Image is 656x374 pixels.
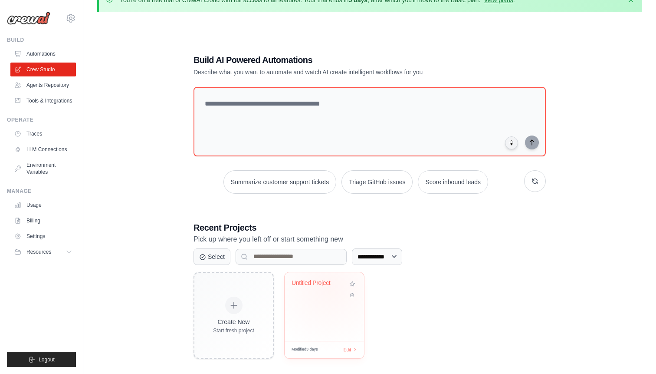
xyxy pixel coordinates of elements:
p: Pick up where you left off or start something new [194,234,546,245]
div: Manage [7,188,76,195]
p: Describe what you want to automate and watch AI create intelligent workflows for you [194,68,485,76]
button: Get new suggestions [524,170,546,192]
button: Add to favorites [348,279,357,289]
h3: Recent Projects [194,222,546,234]
img: Logo [7,12,50,25]
div: Operate [7,116,76,123]
button: Summarize customer support tickets [223,170,336,194]
div: Start fresh project [213,327,254,334]
a: Agents Repository [10,78,76,92]
a: Environment Variables [10,158,76,179]
span: Logout [39,356,55,363]
div: Create New [213,318,254,326]
button: Delete project [348,291,357,299]
div: Untitled Project [292,279,344,287]
button: Score inbound leads [418,170,488,194]
a: Tools & Integrations [10,94,76,108]
a: Usage [10,198,76,212]
button: Triage GitHub issues [341,170,413,194]
div: Build [7,36,76,43]
a: Crew Studio [10,63,76,76]
a: Settings [10,229,76,243]
a: LLM Connections [10,142,76,156]
a: Automations [10,47,76,61]
a: Billing [10,214,76,228]
span: Resources [26,248,51,255]
button: Select [194,248,230,265]
a: Traces [10,127,76,141]
span: Modified 3 days [292,347,318,353]
h1: Build AI Powered Automations [194,54,485,66]
button: Click to speak your automation idea [505,136,518,149]
button: Logout [7,352,76,367]
span: Edit [344,347,351,353]
button: Resources [10,245,76,259]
